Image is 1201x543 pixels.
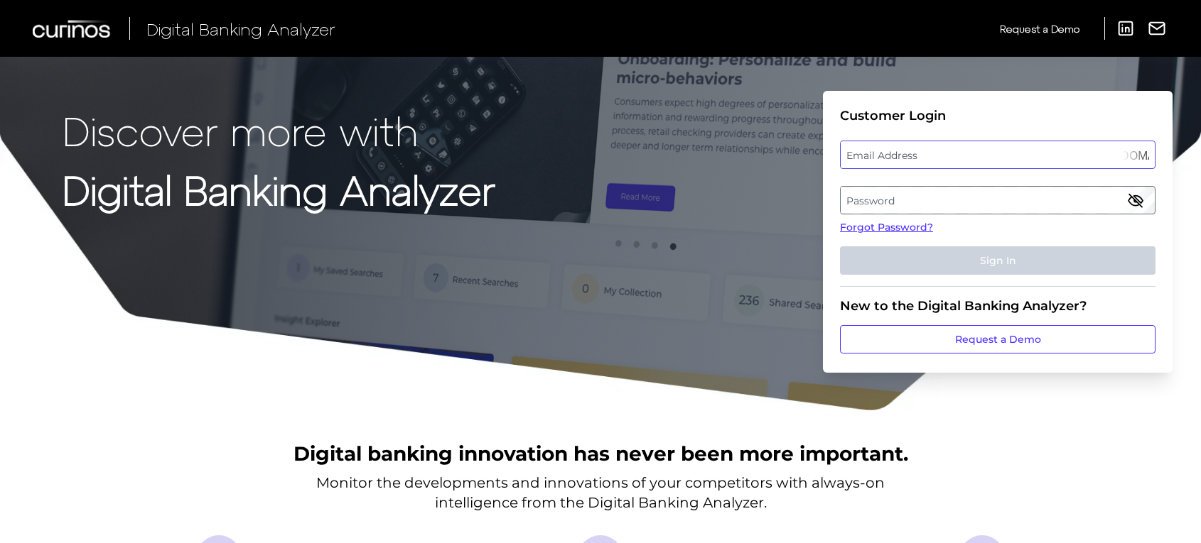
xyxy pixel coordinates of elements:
[316,473,885,512] p: Monitor the developments and innovations of your competitors with always-on intelligence from the...
[146,18,335,39] span: Digital Banking Analyzer
[1000,23,1079,35] span: Request a Demo
[840,298,1156,314] div: New to the Digital Banking Analyzer?
[1000,17,1079,40] a: Request a Demo
[840,108,1156,124] div: Customer Login
[33,20,112,38] img: Curinos
[840,246,1156,275] button: Sign In
[63,108,495,153] p: Discover more with
[841,187,1154,213] label: Password
[840,220,1156,235] a: Forgot Password?
[293,440,908,467] h2: Digital banking innovation has never been more important.
[63,165,495,213] strong: Digital Banking Analyzer
[841,142,1154,168] label: Email Address
[840,325,1156,353] a: Request a Demo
